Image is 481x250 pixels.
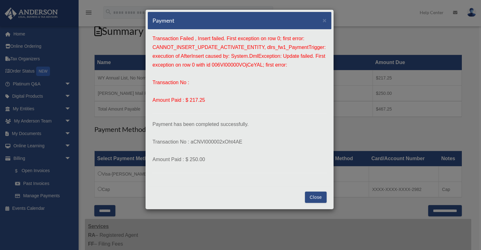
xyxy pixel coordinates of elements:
p: Transaction No : [152,78,327,87]
h5: Payment [152,17,174,24]
p: Transaction No : aCNVI000002xOht4AE [152,138,327,146]
p: Transaction Failed , Insert failed. First exception on row 0; first error: CANNOT_INSERT_UPDATE_A... [152,34,327,69]
p: Amount Paid : $ 250.00 [152,155,327,164]
span: × [323,17,327,24]
button: Close [305,192,327,203]
p: Amount Paid : $ 217.25 [152,96,327,105]
p: Payment has been completed successfully. [152,120,327,129]
button: Close [323,17,327,24]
